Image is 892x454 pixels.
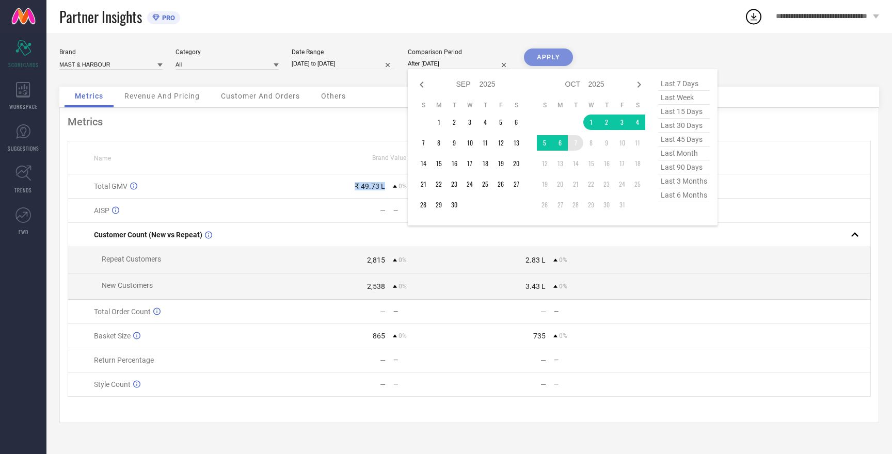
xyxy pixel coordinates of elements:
[559,283,567,290] span: 0%
[658,133,710,147] span: last 45 days
[540,307,546,316] div: —
[94,155,111,162] span: Name
[399,332,407,339] span: 0%
[431,197,447,213] td: Mon Sep 29 2025
[658,91,710,105] span: last week
[380,307,386,316] div: —
[540,380,546,388] div: —
[493,176,508,192] td: Fri Sep 26 2025
[431,135,447,151] td: Mon Sep 08 2025
[380,380,386,388] div: —
[568,135,583,151] td: Tue Oct 07 2025
[658,119,710,133] span: last 30 days
[537,176,552,192] td: Sun Oct 19 2025
[94,206,109,215] span: AISP
[373,332,385,340] div: 865
[94,231,202,239] span: Customer Count (New vs Repeat)
[630,176,645,192] td: Sat Oct 25 2025
[614,176,630,192] td: Fri Oct 24 2025
[447,176,462,192] td: Tue Sep 23 2025
[583,197,599,213] td: Wed Oct 29 2025
[477,135,493,151] td: Thu Sep 11 2025
[292,58,395,69] input: Select date range
[75,92,103,100] span: Metrics
[658,105,710,119] span: last 15 days
[552,135,568,151] td: Mon Oct 06 2025
[537,135,552,151] td: Sun Oct 05 2025
[102,281,153,289] span: New Customers
[321,92,346,100] span: Others
[552,101,568,109] th: Monday
[614,115,630,130] td: Fri Oct 03 2025
[431,101,447,109] th: Monday
[493,135,508,151] td: Fri Sep 12 2025
[658,174,710,188] span: last 3 months
[94,380,131,388] span: Style Count
[658,160,710,174] span: last 90 days
[508,115,524,130] td: Sat Sep 06 2025
[477,176,493,192] td: Thu Sep 25 2025
[9,103,38,110] span: WORKSPACE
[399,183,407,190] span: 0%
[658,77,710,91] span: last 7 days
[372,154,406,161] span: Brand Value
[630,101,645,109] th: Saturday
[552,156,568,171] td: Mon Oct 13 2025
[537,156,552,171] td: Sun Oct 12 2025
[658,188,710,202] span: last 6 months
[568,101,583,109] th: Tuesday
[477,156,493,171] td: Thu Sep 18 2025
[221,92,300,100] span: Customer And Orders
[399,256,407,264] span: 0%
[508,101,524,109] th: Saturday
[431,156,447,171] td: Mon Sep 15 2025
[176,48,279,56] div: Category
[633,78,645,91] div: Next month
[8,144,39,152] span: SUGGESTIONS
[393,356,469,364] div: —
[583,101,599,109] th: Wednesday
[416,156,431,171] td: Sun Sep 14 2025
[393,207,469,214] div: —
[8,61,39,69] span: SCORECARDS
[462,115,477,130] td: Wed Sep 03 2025
[14,186,32,194] span: TRENDS
[431,115,447,130] td: Mon Sep 01 2025
[94,307,151,316] span: Total Order Count
[744,7,763,26] div: Open download list
[583,176,599,192] td: Wed Oct 22 2025
[393,381,469,388] div: —
[447,156,462,171] td: Tue Sep 16 2025
[599,197,614,213] td: Thu Oct 30 2025
[380,356,386,364] div: —
[462,135,477,151] td: Wed Sep 10 2025
[630,156,645,171] td: Sat Oct 18 2025
[380,206,386,215] div: —
[493,115,508,130] td: Fri Sep 05 2025
[94,182,128,190] span: Total GMV
[599,176,614,192] td: Thu Oct 23 2025
[658,147,710,160] span: last month
[599,156,614,171] td: Thu Oct 16 2025
[614,156,630,171] td: Fri Oct 17 2025
[59,6,142,27] span: Partner Insights
[399,283,407,290] span: 0%
[554,381,629,388] div: —
[447,135,462,151] td: Tue Sep 09 2025
[102,255,161,263] span: Repeat Customers
[552,176,568,192] td: Mon Oct 20 2025
[540,356,546,364] div: —
[554,356,629,364] div: —
[552,197,568,213] td: Mon Oct 27 2025
[568,197,583,213] td: Tue Oct 28 2025
[508,176,524,192] td: Sat Sep 27 2025
[416,101,431,109] th: Sunday
[367,256,385,264] div: 2,815
[583,135,599,151] td: Wed Oct 08 2025
[408,58,511,69] input: Select comparison period
[525,256,546,264] div: 2.83 L
[416,197,431,213] td: Sun Sep 28 2025
[19,228,28,236] span: FWD
[599,101,614,109] th: Thursday
[493,156,508,171] td: Fri Sep 19 2025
